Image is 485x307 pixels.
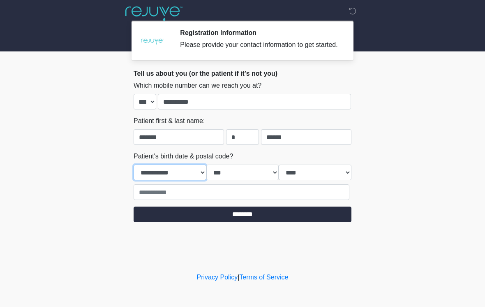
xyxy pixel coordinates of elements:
a: | [238,274,239,281]
div: Please provide your contact information to get started. [180,40,339,50]
h2: Registration Information [180,29,339,37]
label: Which mobile number can we reach you at? [134,81,261,91]
label: Patient first & last name: [134,116,205,126]
h2: Tell us about you (or the patient if it's not you) [134,70,351,77]
label: Patient's birth date & postal code? [134,151,233,161]
a: Privacy Policy [197,274,238,281]
img: Agent Avatar [140,29,164,53]
a: Terms of Service [239,274,288,281]
img: Rejuve Clinics Logo [125,6,182,21]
